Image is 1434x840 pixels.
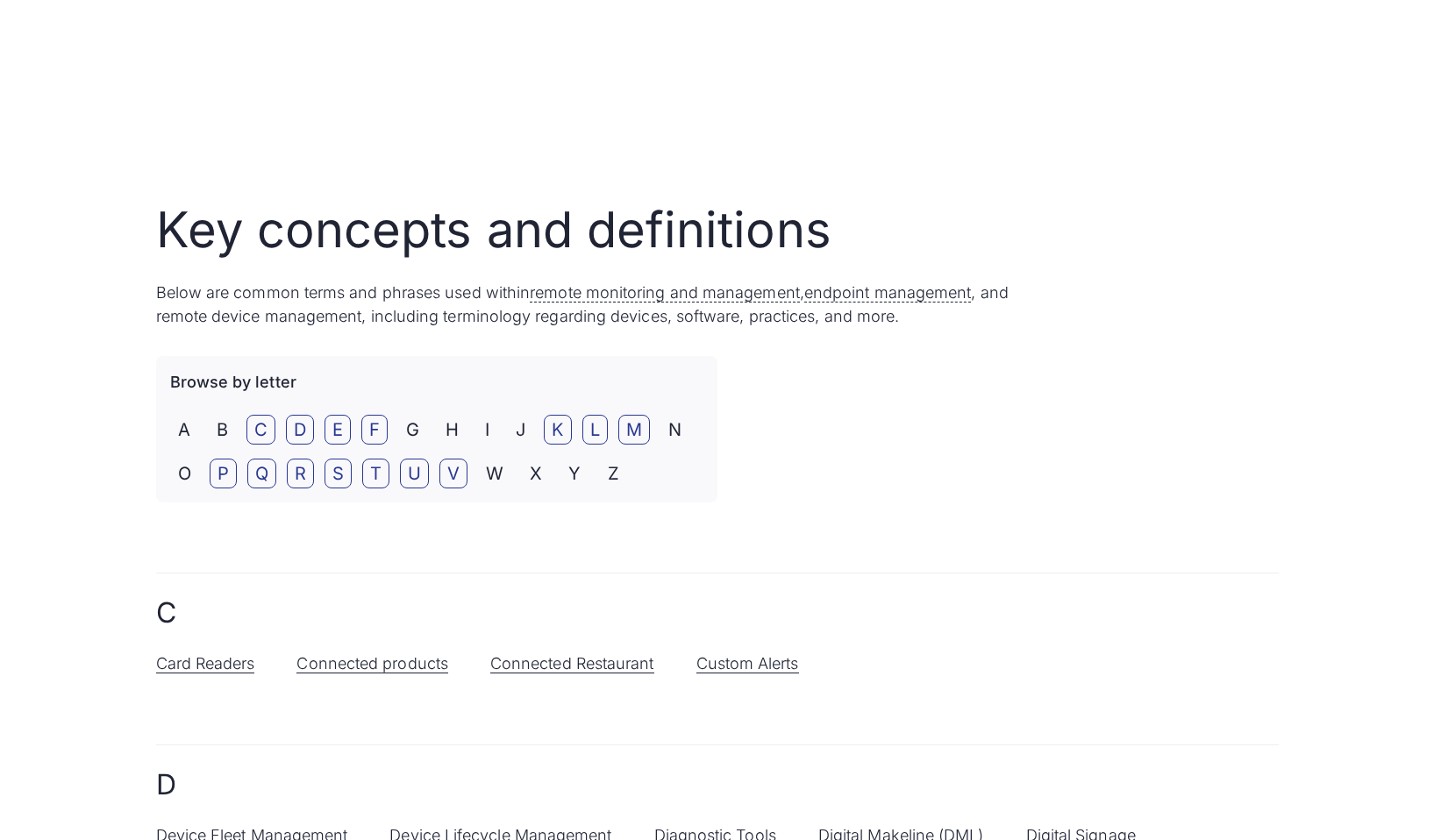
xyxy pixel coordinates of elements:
[287,459,314,488] a: R
[560,459,589,488] span: Y
[478,459,511,488] span: W
[361,415,388,445] a: F
[246,415,275,445] a: C
[170,370,296,394] p: Browse by letter
[156,654,255,673] a: Card Readers
[582,415,608,445] a: L
[362,459,389,488] a: T
[156,594,1279,631] h2: C
[170,415,198,445] span: A
[398,415,427,445] span: G
[400,459,429,488] a: U
[156,201,1054,260] h1: Key concepts and definitions
[477,415,497,445] span: I
[618,415,650,445] a: M
[522,459,550,488] span: X
[804,283,972,303] span: endpoint management
[696,654,799,673] a: Custom Alerts
[439,459,467,488] a: V
[544,415,571,445] a: K
[170,459,199,488] span: O
[156,281,1054,328] p: Below are common terms and phrases used within , , and remote device management, including termin...
[490,654,654,673] a: Connected Restaurant
[286,415,314,445] a: D
[508,415,533,445] span: J
[209,415,236,445] span: B
[296,654,447,673] a: Connected products
[210,459,237,488] a: P
[438,415,467,445] span: H
[156,766,1279,803] h2: D
[660,415,689,445] span: N
[530,283,800,303] span: remote monitoring and management
[325,415,351,445] a: E
[600,459,627,488] span: Z
[247,459,276,488] a: Q
[325,459,352,488] a: S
